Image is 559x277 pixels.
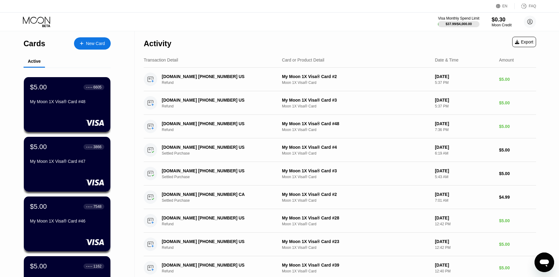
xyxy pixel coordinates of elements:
div: [DOMAIN_NAME] [PHONE_NUMBER] CASettled PurchaseMy Moon 1X Visa® Card #2Moon 1X Visa® Card[DATE]7:... [144,185,536,209]
div: 5:43 AM [435,175,494,179]
div: Refund [162,222,282,226]
div: Moon 1X Visa® Card [282,245,430,250]
div: ● ● ● ● [86,265,92,267]
div: $5.00 [499,77,536,82]
div: $0.30Moon Credit [492,17,512,27]
div: 7548 [93,204,102,209]
div: [DATE] [435,121,494,126]
div: $5.00● ● ● ●3866My Moon 1X Visa® Card #47 [24,137,110,192]
div: [DOMAIN_NAME] [PHONE_NUMBER] CA [162,192,273,197]
div: My Moon 1X Visa® Card #48 [30,99,104,104]
div: Moon Credit [492,23,512,27]
div: $5.00● ● ● ●6605My Moon 1X Visa® Card #48 [24,77,110,132]
div: New Card [86,41,105,46]
div: Refund [162,128,282,132]
div: [DOMAIN_NAME] [PHONE_NUMBER] USSettled PurchaseMy Moon 1X Visa® Card #3Moon 1X Visa® Card[DATE]5:... [144,162,536,185]
div: [DOMAIN_NAME] [PHONE_NUMBER] USRefundMy Moon 1X Visa® Card #23Moon 1X Visa® Card[DATE]12:42 PM$5.00 [144,233,536,256]
div: 12:42 PM [435,245,494,250]
div: FAQ [529,4,536,8]
div: Refund [162,245,282,250]
div: [DOMAIN_NAME] [PHONE_NUMBER] US [162,145,273,150]
div: $5.00 [499,148,536,152]
div: FAQ [515,3,536,9]
div: Settled Purchase [162,175,282,179]
div: [DOMAIN_NAME] [PHONE_NUMBER] USRefundMy Moon 1X Visa® Card #3Moon 1X Visa® Card[DATE]5:37 PM$5.00 [144,91,536,115]
div: $5.00 [30,83,47,91]
div: $5.00 [499,100,536,105]
div: Moon 1X Visa® Card [282,80,430,85]
div: [DOMAIN_NAME] [PHONE_NUMBER] US [162,168,273,173]
div: 6:19 AM [435,151,494,155]
iframe: Button to launch messaging window [535,253,554,272]
div: [DATE] [435,215,494,220]
div: ● ● ● ● [86,86,92,88]
div: $5.00 [30,203,47,211]
div: Moon 1X Visa® Card [282,104,430,108]
div: [DATE] [435,168,494,173]
div: Moon 1X Visa® Card [282,175,430,179]
div: Amount [499,58,514,62]
div: Export [512,37,536,47]
div: ● ● ● ● [86,146,92,148]
div: [DATE] [435,145,494,150]
div: $5.00 [30,143,47,151]
div: My Moon 1X Visa® Card #3 [282,98,430,103]
div: 12:42 PM [435,222,494,226]
div: Card or Product Detail [282,58,324,62]
div: Cards [24,39,45,48]
div: $4.99 [499,195,536,200]
div: $5.00 [499,265,536,270]
div: Moon 1X Visa® Card [282,198,430,203]
div: My Moon 1X Visa® Card #39 [282,263,430,268]
div: 3866 [93,145,102,149]
div: [DOMAIN_NAME] [PHONE_NUMBER] US [162,74,273,79]
div: 1162 [93,264,102,268]
div: 7:36 PM [435,128,494,132]
div: $0.30 [492,17,512,23]
div: Moon 1X Visa® Card [282,128,430,132]
div: 5:37 PM [435,104,494,108]
div: [DOMAIN_NAME] [PHONE_NUMBER] US [162,215,273,220]
div: Refund [162,104,282,108]
div: $5.00 [499,242,536,247]
div: $5.00● ● ● ●7548My Moon 1X Visa® Card #46 [24,197,110,251]
div: My Moon 1X Visa® Card #48 [282,121,430,126]
div: Active [28,59,41,64]
div: 12:40 PM [435,269,494,273]
div: $5.00 [499,218,536,223]
div: Moon 1X Visa® Card [282,222,430,226]
div: Settled Purchase [162,198,282,203]
div: [DATE] [435,74,494,79]
div: [DOMAIN_NAME] [PHONE_NUMBER] US [162,121,273,126]
div: Visa Monthly Spend Limit [438,16,479,21]
div: Moon 1X Visa® Card [282,269,430,273]
div: Moon 1X Visa® Card [282,151,430,155]
div: My Moon 1X Visa® Card #23 [282,239,430,244]
div: My Moon 1X Visa® Card #2 [282,192,430,197]
div: Transaction Detail [144,58,178,62]
div: $5.00 [499,171,536,176]
div: 6605 [93,85,102,89]
div: My Moon 1X Visa® Card #3 [282,168,430,173]
div: [DOMAIN_NAME] [PHONE_NUMBER] USSettled PurchaseMy Moon 1X Visa® Card #4Moon 1X Visa® Card[DATE]6:... [144,138,536,162]
div: My Moon 1X Visa® Card #4 [282,145,430,150]
div: Refund [162,269,282,273]
div: $37.99 / $4,000.00 [446,22,472,26]
div: My Moon 1X Visa® Card #28 [282,215,430,220]
div: EN [496,3,515,9]
div: Activity [144,39,171,48]
div: [DOMAIN_NAME] [PHONE_NUMBER] USRefundMy Moon 1X Visa® Card #48Moon 1X Visa® Card[DATE]7:36 PM$5.00 [144,115,536,138]
div: [DOMAIN_NAME] [PHONE_NUMBER] USRefundMy Moon 1X Visa® Card #2Moon 1X Visa® Card[DATE]5:37 PM$5.00 [144,68,536,91]
div: EN [502,4,508,8]
div: [DOMAIN_NAME] [PHONE_NUMBER] US [162,98,273,103]
div: Date & Time [435,58,458,62]
div: My Moon 1X Visa® Card #46 [30,219,104,223]
div: [DATE] [435,239,494,244]
div: My Moon 1X Visa® Card #47 [30,159,104,164]
div: [DOMAIN_NAME] [PHONE_NUMBER] US [162,263,273,268]
div: ● ● ● ● [86,206,92,208]
div: $5.00 [499,124,536,129]
div: [DOMAIN_NAME] [PHONE_NUMBER] USRefundMy Moon 1X Visa® Card #28Moon 1X Visa® Card[DATE]12:42 PM$5.00 [144,209,536,233]
div: My Moon 1X Visa® Card #2 [282,74,430,79]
